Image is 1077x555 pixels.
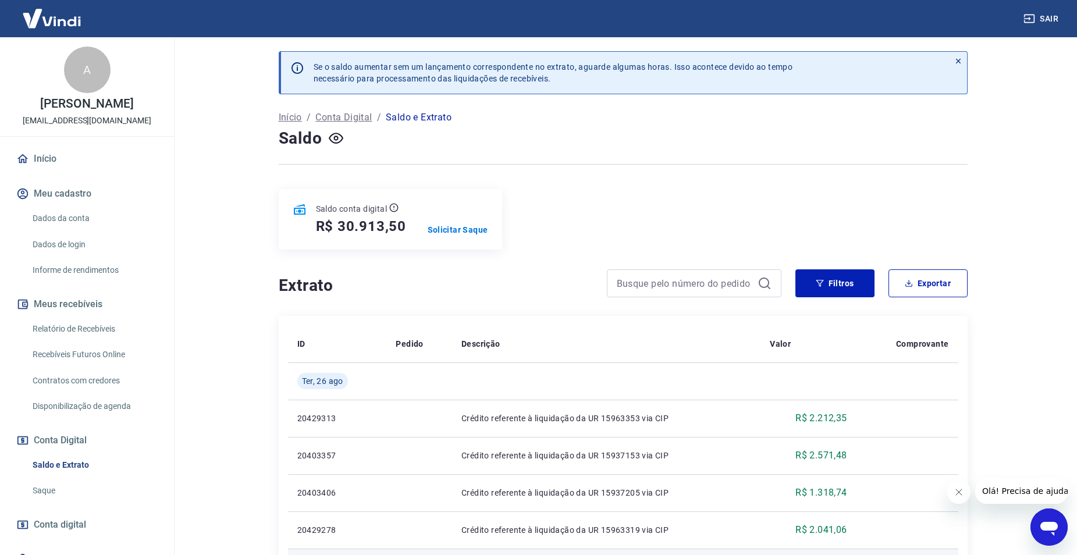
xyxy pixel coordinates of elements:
[307,111,311,124] p: /
[316,217,407,236] h5: R$ 30.913,50
[428,224,488,236] a: Solicitar Saque
[795,449,847,462] p: R$ 2.571,48
[279,111,302,124] a: Início
[461,412,751,424] p: Crédito referente à liquidação da UR 15963353 via CIP
[316,203,388,215] p: Saldo conta digital
[28,479,160,503] a: Saque
[1021,8,1063,30] button: Sair
[1030,508,1068,546] iframe: Botão para abrir a janela de mensagens
[461,450,751,461] p: Crédito referente à liquidação da UR 15937153 via CIP
[23,115,151,127] p: [EMAIL_ADDRESS][DOMAIN_NAME]
[795,486,847,500] p: R$ 1.318,74
[14,1,90,36] img: Vindi
[34,517,86,533] span: Conta digital
[279,274,593,297] h4: Extrato
[770,338,791,350] p: Valor
[28,343,160,367] a: Recebíveis Futuros Online
[947,481,971,504] iframe: Fechar mensagem
[28,369,160,393] a: Contratos com credores
[28,233,160,257] a: Dados de login
[795,269,875,297] button: Filtros
[975,478,1068,504] iframe: Mensagem da empresa
[14,428,160,453] button: Conta Digital
[297,487,378,499] p: 20403406
[314,61,793,84] p: Se o saldo aumentar sem um lançamento correspondente no extrato, aguarde algumas horas. Isso acon...
[14,291,160,317] button: Meus recebíveis
[14,181,160,207] button: Meu cadastro
[28,258,160,282] a: Informe de rendimentos
[302,375,343,387] span: Ter, 26 ago
[28,394,160,418] a: Disponibilização de agenda
[795,523,847,537] p: R$ 2.041,06
[14,146,160,172] a: Início
[40,98,133,110] p: [PERSON_NAME]
[28,453,160,477] a: Saldo e Extrato
[28,317,160,341] a: Relatório de Recebíveis
[795,411,847,425] p: R$ 2.212,35
[386,111,452,124] p: Saldo e Extrato
[28,207,160,230] a: Dados da conta
[315,111,372,124] a: Conta Digital
[297,524,378,536] p: 20429278
[297,450,378,461] p: 20403357
[64,47,111,93] div: A
[888,269,968,297] button: Exportar
[297,412,378,424] p: 20429313
[377,111,381,124] p: /
[396,338,423,350] p: Pedido
[297,338,305,350] p: ID
[7,8,98,17] span: Olá! Precisa de ajuda?
[896,338,948,350] p: Comprovante
[461,487,751,499] p: Crédito referente à liquidação da UR 15937205 via CIP
[617,275,753,292] input: Busque pelo número do pedido
[14,512,160,538] a: Conta digital
[279,127,322,150] h4: Saldo
[461,338,500,350] p: Descrição
[461,524,751,536] p: Crédito referente à liquidação da UR 15963319 via CIP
